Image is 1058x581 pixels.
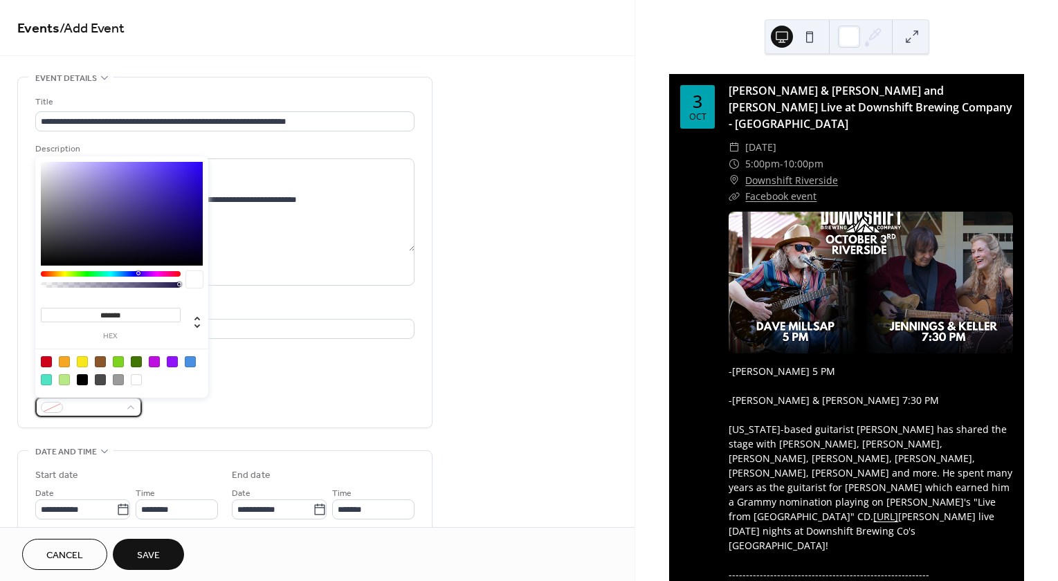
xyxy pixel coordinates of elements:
div: #F8E71C [77,356,88,367]
div: ​ [729,139,740,156]
div: #8B572A [95,356,106,367]
span: / Add Event [60,15,125,42]
a: Events [17,15,60,42]
div: 3 [693,93,702,110]
div: #B8E986 [59,374,70,385]
span: Time [136,486,155,501]
div: #F5A623 [59,356,70,367]
div: #417505 [131,356,142,367]
div: Description [35,142,412,156]
div: ​ [729,156,740,172]
span: Event details [35,71,97,86]
span: Cancel [46,548,83,563]
div: ​ [729,188,740,205]
div: Location [35,302,412,317]
div: Title [35,95,412,109]
span: - [780,156,783,172]
a: Downshift Riverside [745,172,838,189]
div: Oct [689,113,706,122]
div: Start date [35,468,78,483]
div: #BD10E0 [149,356,160,367]
a: [PERSON_NAME] & [PERSON_NAME] and [PERSON_NAME] Live at Downshift Brewing Company - [GEOGRAPHIC_D... [729,83,1012,131]
span: 5:00pm [745,156,780,172]
span: [DATE] [745,139,776,156]
span: Time [332,486,352,501]
div: #D0021B [41,356,52,367]
div: #7ED321 [113,356,124,367]
div: #50E3C2 [41,374,52,385]
div: #4A4A4A [95,374,106,385]
div: #9B9B9B [113,374,124,385]
div: #9013FE [167,356,178,367]
span: Date [232,486,250,501]
span: Date [35,486,54,501]
div: #000000 [77,374,88,385]
button: Cancel [22,539,107,570]
span: 10:00pm [783,156,823,172]
div: ​ [729,172,740,189]
div: #4A90E2 [185,356,196,367]
div: End date [232,468,271,483]
div: #FFFFFF [131,374,142,385]
span: Date and time [35,445,97,459]
button: Save [113,539,184,570]
a: Facebook event [745,190,817,203]
label: hex [41,333,181,340]
span: Save [137,548,160,563]
a: [URL] [873,510,898,523]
